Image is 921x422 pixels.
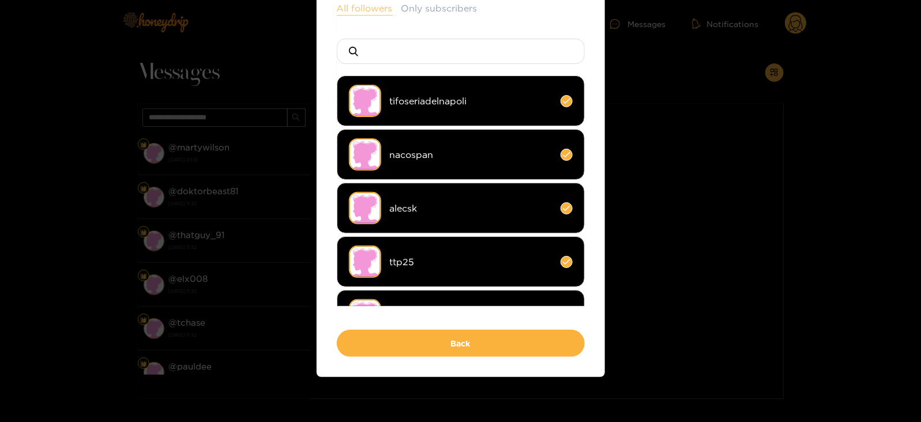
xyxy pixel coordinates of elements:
span: tifoseriadelnapoli [390,95,552,108]
button: Only subscribers [401,2,478,15]
img: no-avatar.png [349,192,381,224]
img: no-avatar.png [349,138,381,171]
img: no-avatar.png [349,85,381,117]
span: nacospan [390,148,552,161]
span: alecsk [390,202,552,215]
button: All followers [337,2,393,16]
img: no-avatar.png [349,299,381,331]
button: Back [337,330,585,357]
img: no-avatar.png [349,246,381,278]
span: ttp25 [390,255,552,269]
